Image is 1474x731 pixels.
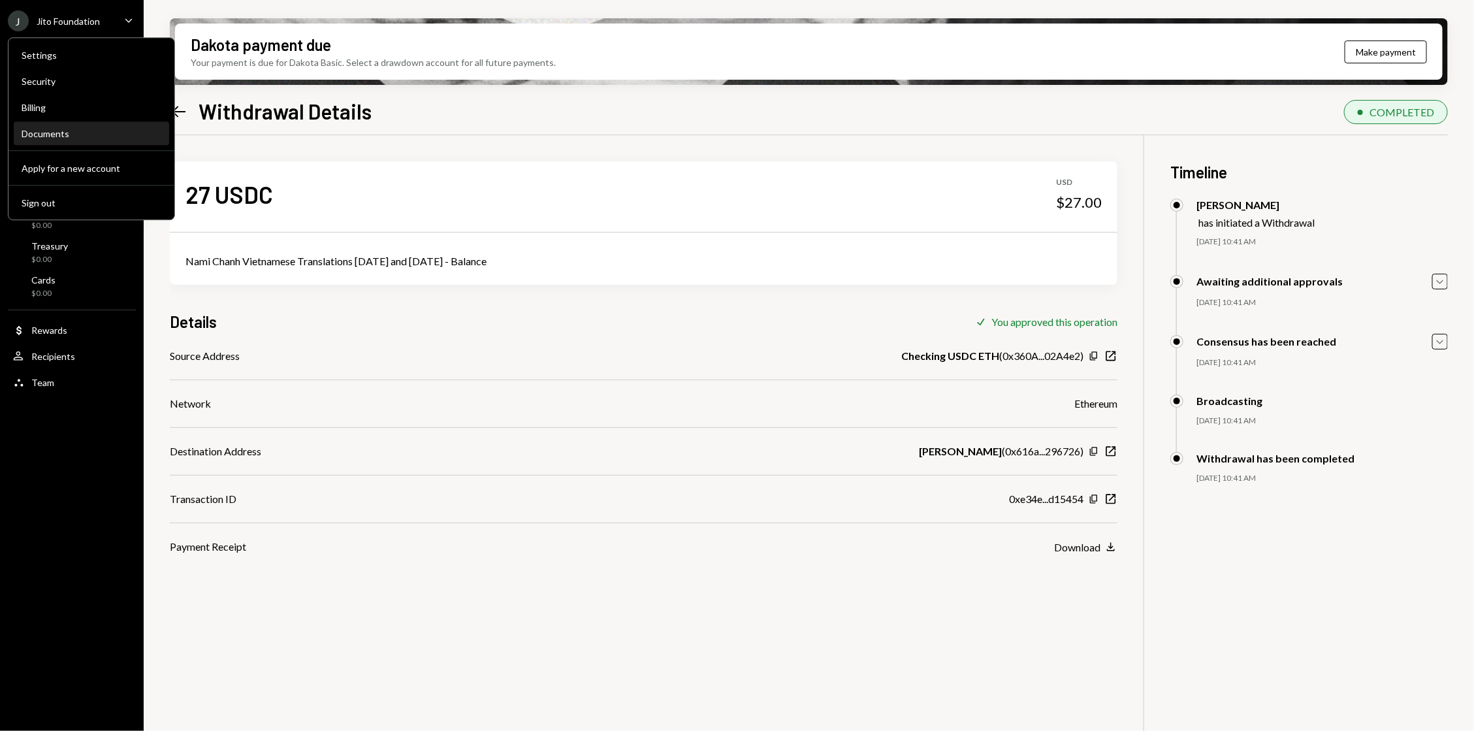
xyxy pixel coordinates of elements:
[31,288,56,299] div: $0.00
[14,95,169,119] a: Billing
[1009,491,1083,507] div: 0xe34e...d15454
[22,102,161,113] div: Billing
[31,254,68,265] div: $0.00
[185,253,1102,269] div: Nami Chanh Vietnamese Translations [DATE] and [DATE] - Balance
[901,348,1083,364] div: ( 0x360A...02A4e2 )
[1196,297,1448,308] div: [DATE] 10:41 AM
[1196,236,1448,248] div: [DATE] 10:41 AM
[991,316,1117,328] div: You approved this operation
[901,348,999,364] b: Checking USDC ETH
[1056,193,1102,212] div: $27.00
[31,274,56,285] div: Cards
[8,370,136,394] a: Team
[1196,275,1343,287] div: Awaiting additional approvals
[1198,216,1315,229] div: has initiated a Withdrawal
[170,396,211,412] div: Network
[1074,396,1117,412] div: Ethereum
[22,50,161,61] div: Settings
[31,325,67,336] div: Rewards
[22,163,161,174] div: Apply for a new account
[22,76,161,87] div: Security
[170,311,217,333] h3: Details
[8,318,136,342] a: Rewards
[14,43,169,67] a: Settings
[919,444,1083,459] div: ( 0x616a...296726 )
[1196,473,1448,484] div: [DATE] 10:41 AM
[1054,540,1117,555] button: Download
[919,444,1002,459] b: [PERSON_NAME]
[1345,41,1427,63] button: Make payment
[22,197,161,208] div: Sign out
[1196,452,1354,464] div: Withdrawal has been completed
[1056,177,1102,188] div: USD
[37,16,100,27] div: Jito Foundation
[1170,161,1448,183] h3: Timeline
[170,539,246,555] div: Payment Receipt
[185,180,273,209] div: 27 USDC
[14,157,169,180] button: Apply for a new account
[22,128,161,139] div: Documents
[1370,106,1434,118] div: COMPLETED
[1196,415,1448,427] div: [DATE] 10:41 AM
[1054,541,1100,553] div: Download
[1196,395,1262,407] div: Broadcasting
[1196,357,1448,368] div: [DATE] 10:41 AM
[170,444,261,459] div: Destination Address
[191,56,556,69] div: Your payment is due for Dakota Basic. Select a drawdown account for all future payments.
[14,191,169,215] button: Sign out
[8,270,136,302] a: Cards$0.00
[170,348,240,364] div: Source Address
[8,10,29,31] div: J
[14,69,169,93] a: Security
[8,236,136,268] a: Treasury$0.00
[31,351,75,362] div: Recipients
[31,220,60,231] div: $0.00
[1196,335,1336,348] div: Consensus has been reached
[191,34,331,56] div: Dakota payment due
[8,344,136,368] a: Recipients
[199,98,372,124] h1: Withdrawal Details
[170,491,236,507] div: Transaction ID
[31,377,54,388] div: Team
[1196,199,1315,211] div: [PERSON_NAME]
[31,240,68,252] div: Treasury
[14,122,169,145] a: Documents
